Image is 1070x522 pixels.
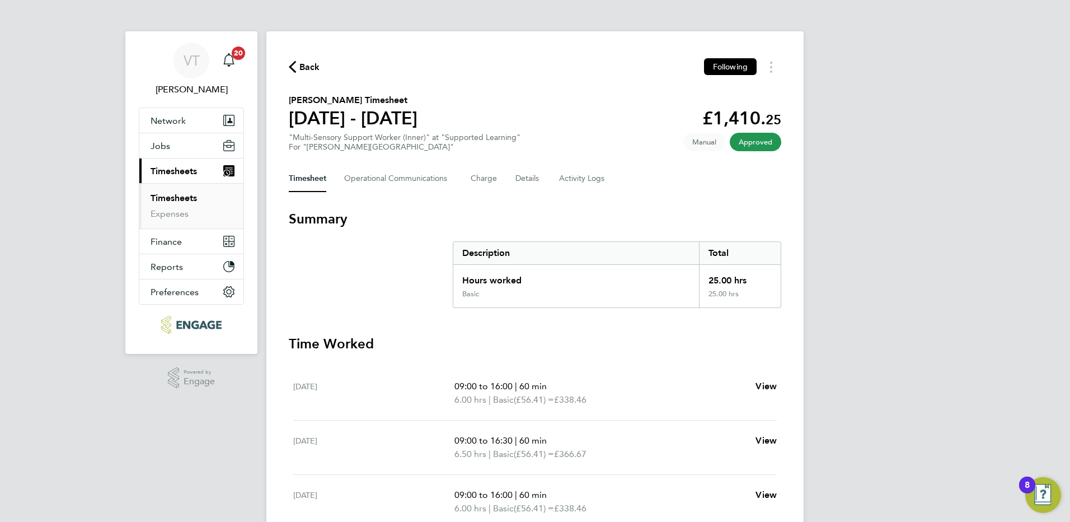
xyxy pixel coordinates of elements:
[293,380,454,407] div: [DATE]
[293,488,454,515] div: [DATE]
[755,380,777,393] a: View
[489,503,491,514] span: |
[289,107,417,129] h1: [DATE] - [DATE]
[139,108,243,133] button: Network
[454,435,513,446] span: 09:00 to 16:30
[1025,485,1030,500] div: 8
[462,290,479,299] div: Basic
[755,490,777,500] span: View
[151,193,197,203] a: Timesheets
[519,490,547,500] span: 60 min
[755,435,777,446] span: View
[699,290,781,307] div: 25.00 hrs
[289,94,417,107] h2: [PERSON_NAME] Timesheet
[519,435,547,446] span: 60 min
[454,394,486,405] span: 6.00 hrs
[755,488,777,502] a: View
[493,502,514,515] span: Basic
[699,265,781,290] div: 25.00 hrs
[554,394,586,405] span: £338.46
[232,46,245,60] span: 20
[554,503,586,514] span: £338.46
[151,141,170,151] span: Jobs
[168,367,215,389] a: Powered byEngage
[151,236,182,247] span: Finance
[554,449,586,459] span: £366.67
[454,490,513,500] span: 09:00 to 16:00
[766,111,781,128] span: 25
[344,165,453,192] button: Operational Communications
[218,43,240,78] a: 20
[289,60,320,74] button: Back
[299,60,320,74] span: Back
[704,58,757,75] button: Following
[453,241,781,308] div: Summary
[139,229,243,254] button: Finance
[139,43,244,96] a: VT[PERSON_NAME]
[139,316,244,334] a: Go to home page
[519,381,547,391] span: 60 min
[702,108,781,129] app-decimal: £1,410.
[139,133,243,158] button: Jobs
[683,133,725,151] span: This timesheet was manually created.
[289,165,326,192] button: Timesheet
[454,449,486,459] span: 6.50 hrs
[453,242,699,264] div: Description
[151,208,189,219] a: Expenses
[139,83,244,96] span: Victoria Ticehurst
[514,449,554,459] span: (£56.41) =
[489,394,491,405] span: |
[151,262,183,272] span: Reports
[730,133,781,151] span: This timesheet has been approved.
[289,335,781,353] h3: Time Worked
[184,367,215,377] span: Powered by
[454,503,486,514] span: 6.00 hrs
[184,53,200,68] span: VT
[184,377,215,386] span: Engage
[139,254,243,279] button: Reports
[289,133,520,152] div: "Multi-Sensory Support Worker (Inner)" at "Supported Learning"
[559,165,606,192] button: Activity Logs
[761,58,781,76] button: Timesheets Menu
[161,316,221,334] img: ncclondon-logo-retina.png
[515,435,517,446] span: |
[139,183,243,229] div: Timesheets
[139,279,243,304] button: Preferences
[713,62,748,72] span: Following
[289,210,781,228] h3: Summary
[515,381,517,391] span: |
[1025,477,1061,513] button: Open Resource Center, 8 new notifications
[151,115,186,126] span: Network
[515,490,517,500] span: |
[139,159,243,183] button: Timesheets
[515,165,541,192] button: Details
[454,381,513,391] span: 09:00 to 16:00
[453,265,699,290] div: Hours worked
[755,381,777,391] span: View
[293,434,454,461] div: [DATE]
[125,31,257,354] nav: Main navigation
[151,287,199,297] span: Preferences
[699,242,781,264] div: Total
[289,142,520,152] div: For "[PERSON_NAME][GEOGRAPHIC_DATA]"
[489,449,491,459] span: |
[493,393,514,407] span: Basic
[755,434,777,448] a: View
[471,165,498,192] button: Charge
[514,503,554,514] span: (£56.41) =
[151,166,197,176] span: Timesheets
[514,394,554,405] span: (£56.41) =
[493,448,514,461] span: Basic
